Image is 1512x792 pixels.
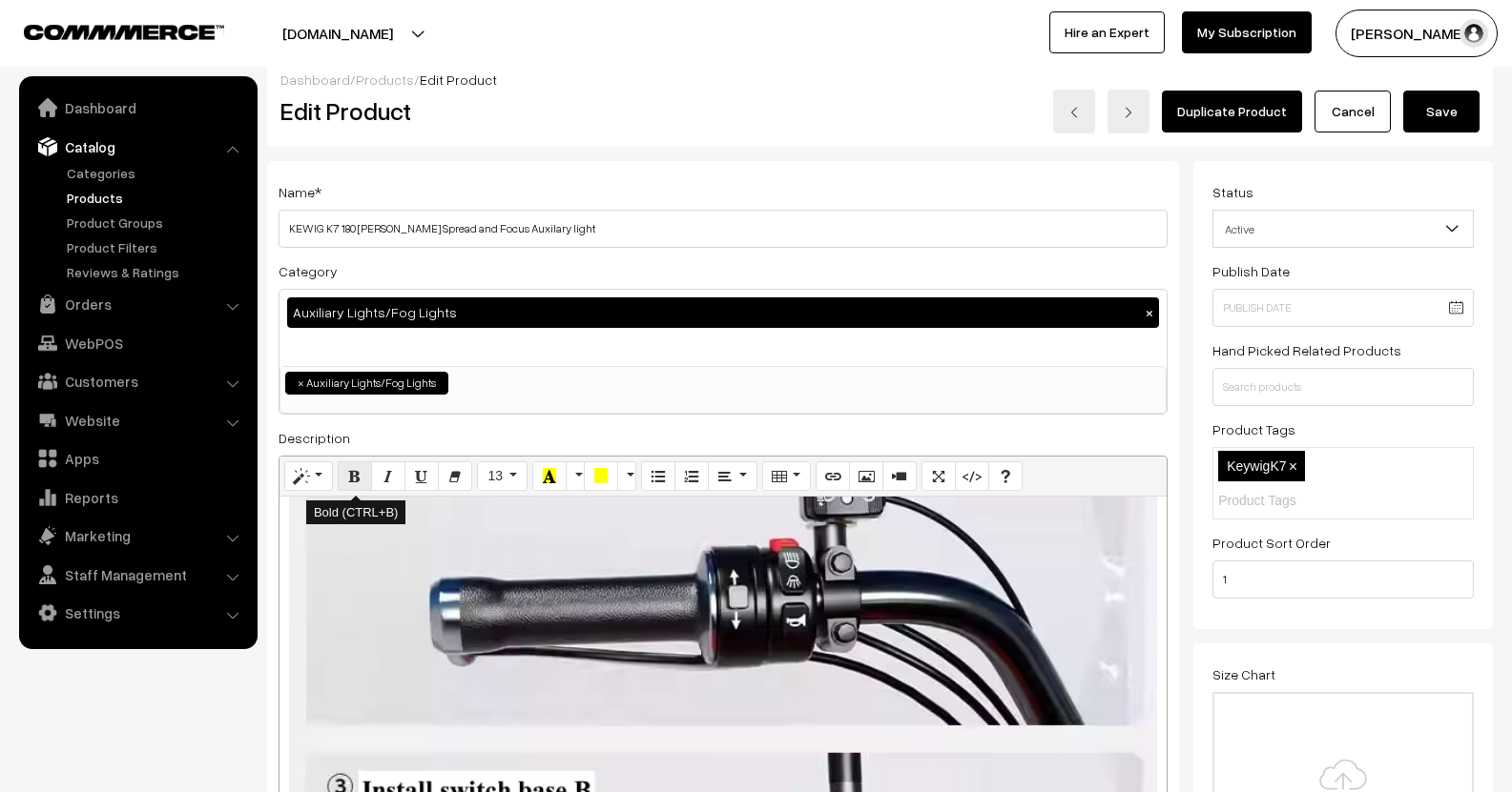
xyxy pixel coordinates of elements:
[674,461,709,492] button: Ordered list (CTRL+SHIFT+NUM8)
[24,19,191,42] a: COMMMERCE
[438,461,472,492] button: Remove Font Style (CTRL+\)
[24,91,251,125] a: Dashboard
[1315,91,1391,132] a: Cancel
[988,461,1023,492] button: Help
[1182,11,1312,53] a: My Subscription
[284,461,333,492] button: Style
[420,71,497,88] span: Edit Product
[1212,261,1290,281] label: Publish Date
[708,461,756,492] button: Paragraph
[62,188,251,208] a: Products
[1068,107,1080,118] img: left-arrow.png
[816,461,850,492] button: Link (CTRL+K)
[1212,533,1331,553] label: Product Sort Order
[280,70,1480,90] div: / /
[298,375,304,392] span: ×
[24,596,251,630] a: Settings
[24,130,251,164] a: Catalog
[24,25,224,39] img: COMMMERCE
[1403,91,1480,132] button: Save
[882,461,917,492] button: Video
[1460,19,1488,48] img: user
[487,468,503,483] span: 13
[371,461,405,492] button: Italic (CTRL+I)
[24,287,251,321] a: Orders
[62,213,251,233] a: Product Groups
[1123,107,1134,118] img: right-arrow.png
[338,461,372,492] button: Bold (CTRL+B)
[1049,11,1165,53] a: Hire an Expert
[1212,182,1253,202] label: Status
[532,461,567,492] button: Recent Color
[62,262,251,282] a: Reviews & Ratings
[1212,210,1474,248] span: Active
[24,403,251,437] a: Website
[279,261,338,281] label: Category
[1212,560,1474,599] input: Enter Number
[1212,368,1474,406] input: Search products
[1289,458,1297,475] span: ×
[280,96,763,126] h2: Edit Product
[216,10,460,57] button: [DOMAIN_NAME]
[566,461,585,492] button: More Color
[1212,340,1401,360] label: Hand Picked Related Products
[62,237,251,257] a: Product Filters
[477,461,528,492] button: Font Size
[584,461,618,492] button: Background Color
[279,210,1168,248] input: Name
[1336,10,1498,57] button: [PERSON_NAME]
[404,461,439,492] button: Underline (CTRL+U)
[762,461,811,492] button: Table
[24,480,251,515] a: Reports
[1212,289,1474,327] input: Publish Date
[922,461,956,492] button: Full Screen
[24,326,251,360] a: WebPOS
[1218,491,1385,511] input: Product Tags
[1141,304,1158,321] button: ×
[1213,213,1473,246] span: Active
[279,428,350,448] label: Description
[617,461,636,492] button: More Color
[24,558,251,592] a: Staff Management
[62,163,251,183] a: Categories
[1162,91,1302,132] a: Duplicate Product
[849,461,883,492] button: Picture
[285,372,448,395] li: Auxiliary Lights/Fog Lights
[287,297,1159,328] div: Auxiliary Lights/Fog Lights
[24,441,251,476] a: Apps
[1212,664,1275,684] label: Size Chart
[24,364,251,398] a: Customers
[280,71,350,88] a: Dashboard
[1227,458,1286,474] span: KeywigK7
[356,71,414,88] a: Products
[641,461,675,492] button: Unordered list (CTRL+SHIFT+NUM7)
[306,500,406,525] div: Bold (CTRL+B)
[1212,419,1295,439] label: Product Tags
[279,182,321,202] label: Name
[955,461,989,492] button: Code View
[24,518,251,553] a: Marketing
